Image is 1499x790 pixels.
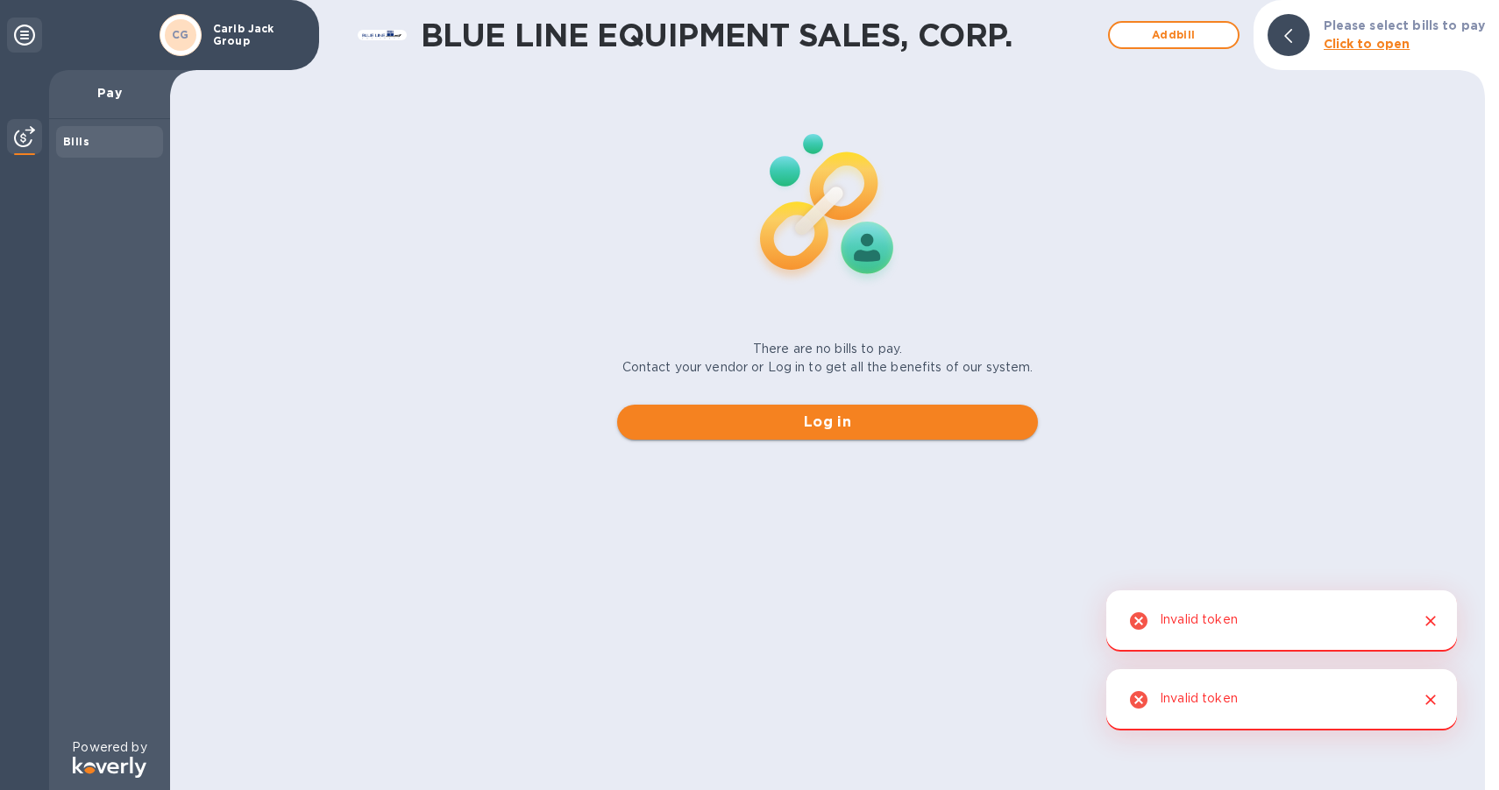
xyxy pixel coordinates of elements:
img: Logo [73,757,146,778]
button: Close [1419,610,1442,632]
button: Log in [617,405,1038,440]
span: Log in [631,412,1024,433]
div: Invalid token [1160,683,1238,716]
p: Carib Jack Group [213,23,301,47]
p: Powered by [72,738,146,757]
b: Click to open [1324,37,1410,51]
b: Bills [63,135,89,148]
p: There are no bills to pay. Contact your vendor or Log in to get all the benefits of our system. [622,340,1034,377]
h1: BLUE LINE EQUIPMENT SALES, CORP. [421,17,1099,53]
button: Close [1419,688,1442,711]
span: Add bill [1124,25,1224,46]
b: CG [172,28,189,41]
b: Please select bills to pay [1324,18,1485,32]
button: Addbill [1108,21,1240,49]
div: Invalid token [1160,604,1238,638]
p: Pay [63,84,156,102]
